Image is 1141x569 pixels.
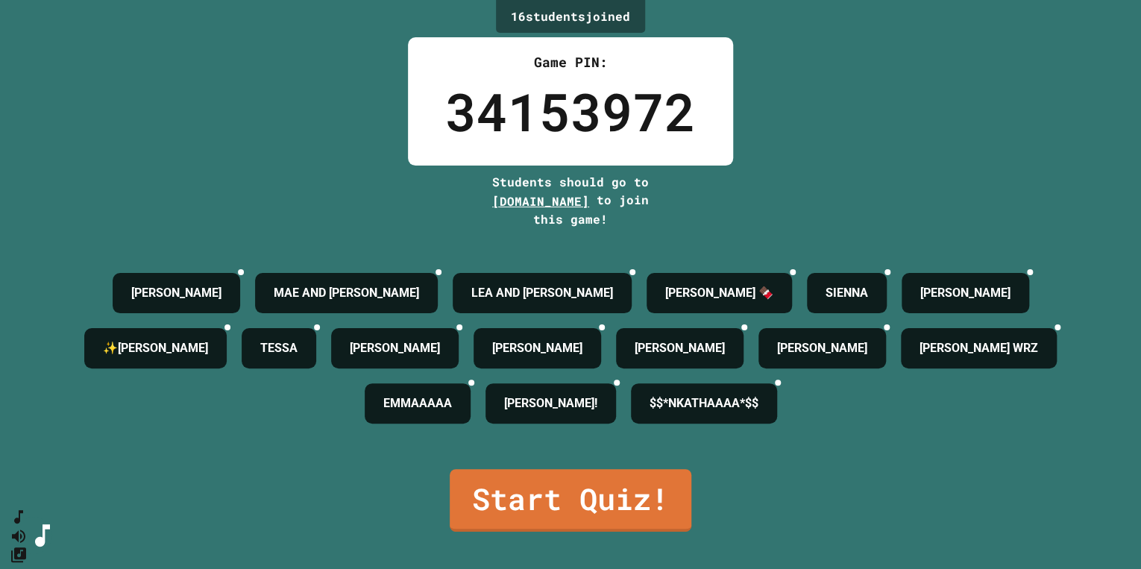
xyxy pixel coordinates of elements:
[450,469,691,532] a: Start Quiz!
[10,526,28,545] button: Mute music
[665,284,773,302] h4: [PERSON_NAME] 🍫
[920,284,1010,302] h4: [PERSON_NAME]
[260,339,298,357] h4: TESSA
[103,339,208,357] h4: ✨[PERSON_NAME]
[445,72,696,151] div: 34153972
[826,284,868,302] h4: SIENNA
[10,545,28,564] button: Change Music
[920,339,1038,357] h4: [PERSON_NAME] WRZ
[383,394,452,412] h4: EMMAAAAA
[635,339,725,357] h4: [PERSON_NAME]
[274,284,419,302] h4: MAE AND [PERSON_NAME]
[492,339,582,357] h4: [PERSON_NAME]
[10,508,28,526] button: SpeedDial basic example
[471,284,613,302] h4: LEA AND [PERSON_NAME]
[777,339,867,357] h4: [PERSON_NAME]
[504,394,597,412] h4: [PERSON_NAME]!
[492,193,589,209] span: [DOMAIN_NAME]
[477,173,664,228] div: Students should go to to join this game!
[350,339,440,357] h4: [PERSON_NAME]
[131,284,221,302] h4: [PERSON_NAME]
[445,52,696,72] div: Game PIN:
[650,394,758,412] h4: $$*NKATHAAAA*$$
